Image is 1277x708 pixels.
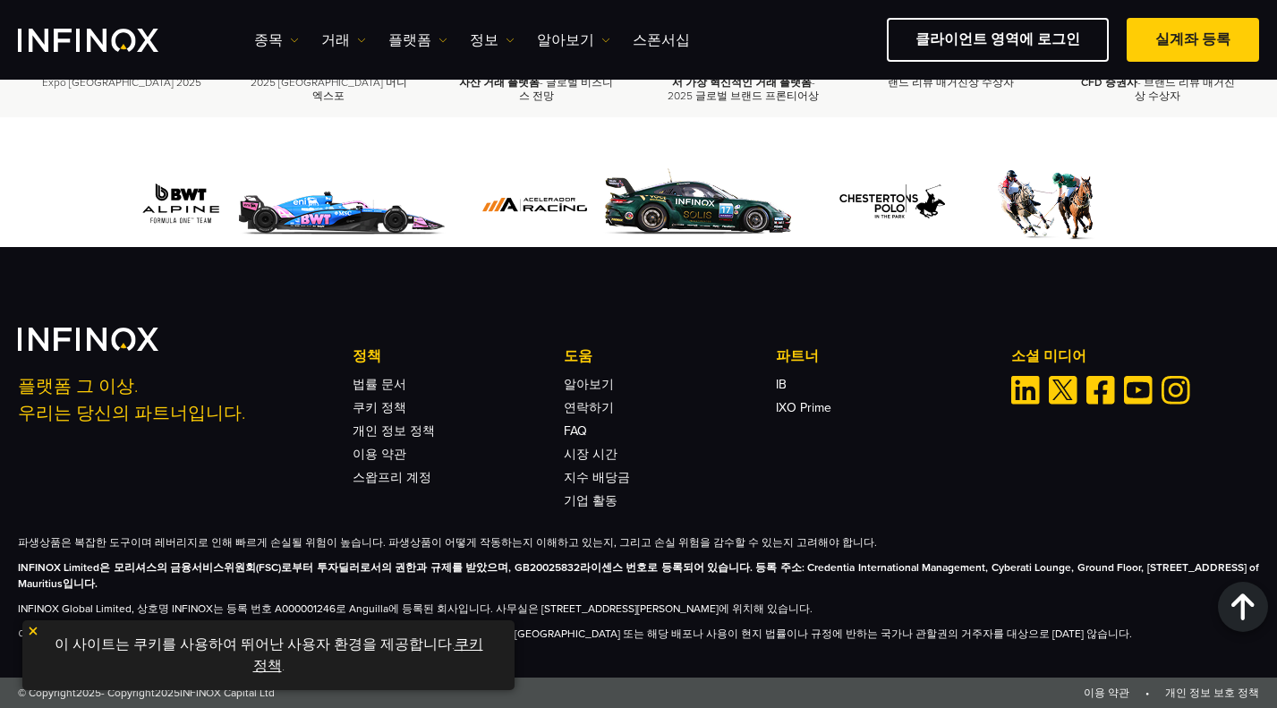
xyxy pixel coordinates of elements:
[458,63,615,89] strong: 2025년 가장 신뢰할 수 있는 다중 자산 거래 플랫폼
[18,29,200,52] a: INFINOX Logo
[564,400,614,415] a: 연락하기
[633,30,690,51] a: 스폰서십
[1124,376,1153,405] a: Youtube
[564,470,630,485] a: 지수 배당금
[1077,63,1239,104] p: - 브랜드 리뷰 매거진상 수상자
[76,687,101,699] span: 2025
[1086,376,1115,405] a: Facebook
[155,687,180,699] span: 2025
[564,345,775,367] p: 도움
[564,423,587,439] a: FAQ
[388,30,447,51] a: 플랫폼
[248,63,411,104] p: - 2025 [GEOGRAPHIC_DATA] 머니 엑스포
[353,345,564,367] p: 정책
[537,30,610,51] a: 알아보기
[353,423,435,439] a: 개인 정보 정책
[18,561,1259,590] strong: INFINOX Limited은 모리셔스의 금융서비스위원회(FSC)로부터 투자딜러로서의 권한과 규제를 받았으며, GB20025832라이센스 번호로 등록되어 있습니다. 등록 주소...
[31,629,506,681] p: 이 사이트는 쿠키를 사용하여 뛰어난 사용자 환경을 제공합니다. .
[321,30,366,51] a: 거래
[18,534,1259,550] p: 파생상품은 복잡한 도구이며 레버리지로 인해 빠르게 손실될 위험이 높습니다. 파생상품이 어떻게 작동하는지 이해하고 있는지, 그리고 손실 위험을 감수할 수 있는지 고려해야 합니다.
[254,30,299,51] a: 종목
[1127,18,1259,62] a: 실계좌 등록
[1011,345,1259,367] p: 소셜 미디어
[27,625,39,637] img: yellow close icon
[1011,376,1040,405] a: Linkedin
[662,63,825,104] p: - 2025 글로벌 브랜드 프론티어상
[353,447,406,462] a: 이용 약관
[1049,376,1077,405] a: Twitter
[564,447,617,462] a: 시장 시간
[776,345,987,367] p: 파트너
[455,63,617,104] p: - 글로벌 비즈니스 전망
[18,373,328,427] p: 플랫폼 그 이상. 우리는 당신의 파트너입니다.
[353,377,406,392] a: 법률 문서
[776,400,831,415] a: IXO Prime
[18,601,1259,617] p: INFINOX Global Limited, 상호명 INFINOX는 등록 번호 A000001246로 Anguilla에 등록된 회사입니다. 사무실은 [STREET_ADDRESS]...
[665,63,822,89] strong: 2025년 [GEOGRAPHIC_DATA]에서 가장 혁신적인 거래 플랫폼
[18,626,1259,642] p: 이 사이트의 정보는 아프가니스탄, [GEOGRAPHIC_DATA], [GEOGRAPHIC_DATA], [GEOGRAPHIC_DATA], [GEOGRAPHIC_DATA] 또는 ...
[353,470,431,485] a: 스왑프리 계정
[564,377,614,392] a: 알아보기
[1162,376,1190,405] a: Instagram
[887,18,1109,62] a: 클라이언트 영역에 로그인
[1084,687,1129,699] a: 이용 약관
[776,377,787,392] a: IB
[18,685,275,701] span: © Copyright - Copyright INFINOX Capital Ltd
[564,493,617,508] a: 기업 활동
[353,400,406,415] a: 쿠키 정책
[1132,687,1162,699] span: •
[470,30,515,51] a: 정보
